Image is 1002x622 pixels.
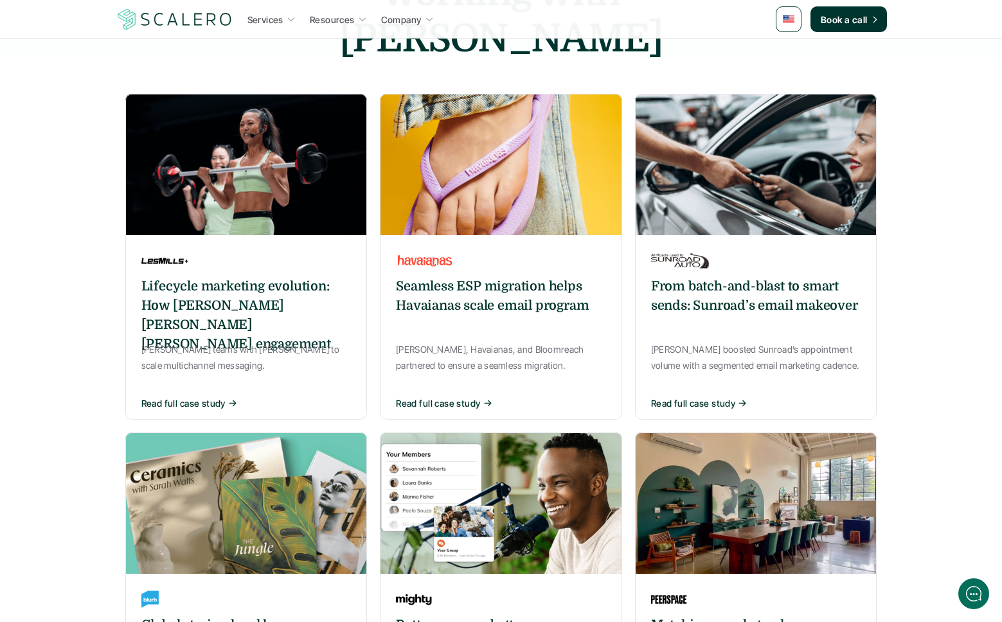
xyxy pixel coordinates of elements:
[396,396,480,410] p: Read full case study
[635,94,877,420] a: From batch-and-blast to smart sends: Sunroad’s email makeover[PERSON_NAME] boosted Sunroad’s appo...
[141,277,352,354] h6: Lifecycle marketing evolution: How [PERSON_NAME] [PERSON_NAME] [PERSON_NAME] engagement
[651,396,861,410] button: Read full case study
[116,8,234,31] a: Scalero company logo
[107,449,163,458] span: We run on Gist
[125,432,368,574] img: Three books placed together with different covers
[83,91,154,102] span: New conversation
[380,432,622,574] img: Mobile interface of a community hub and a picture of a woman
[125,94,368,420] a: Lifecycle marketing evolution: How [PERSON_NAME] [PERSON_NAME] [PERSON_NAME] engagement[PERSON_NA...
[958,578,989,609] iframe: gist-messenger-bubble-iframe
[310,13,355,26] p: Resources
[247,13,283,26] p: Services
[651,341,861,373] p: [PERSON_NAME] boosted Sunroad’s appointment volume with a segmented email marketing cadence.
[116,7,234,31] img: Scalero company logo
[651,277,861,315] h6: From batch-and-blast to smart sends: Sunroad’s email makeover
[141,396,352,410] button: Read full case study
[396,277,606,315] h6: Seamless ESP migration helps Havaianas scale email program
[380,94,622,420] a: Seamless ESP migration helps Havaianas scale email program[PERSON_NAME], Havaianas, and Bloomreac...
[10,83,247,110] button: New conversation
[821,13,868,26] p: Book a call
[381,13,422,26] p: Company
[396,341,606,373] p: [PERSON_NAME], Havaianas, and Bloomreach partnered to ensure a seamless migration.
[141,341,352,373] p: [PERSON_NAME] teams with [PERSON_NAME] to scale multichannel messaging.
[810,6,887,32] a: Book a call
[651,396,735,410] p: Read full case study
[396,396,606,410] button: Read full case study
[635,432,877,574] img: A production set featuring two musicians
[141,396,226,410] p: Read full case study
